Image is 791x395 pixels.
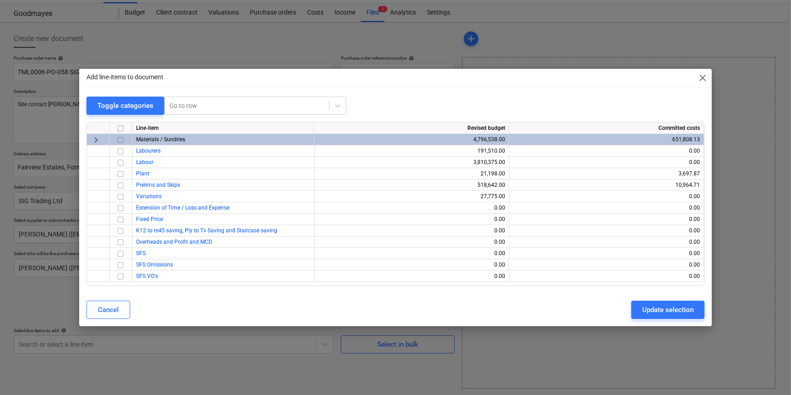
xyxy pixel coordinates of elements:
[513,259,700,271] div: 0.00
[86,301,130,319] button: Cancel
[136,159,153,165] a: Labour
[318,168,505,180] div: 21,198.00
[631,301,705,319] button: Update selection
[136,193,162,200] a: Variations
[513,225,700,236] div: 0.00
[136,262,173,268] a: SFS Omissions
[513,145,700,157] div: 0.00
[136,148,161,154] a: Labourers
[318,225,505,236] div: 0.00
[513,157,700,168] div: 0.00
[318,202,505,214] div: 0.00
[513,134,700,145] div: 651,808.13
[513,248,700,259] div: 0.00
[513,180,700,191] div: 10,964.71
[318,248,505,259] div: 0.00
[513,214,700,225] div: 0.00
[136,250,146,256] a: SFS
[318,134,505,145] div: 4,796,538.00
[136,239,212,245] a: Overheads and Profit and MCD
[318,180,505,191] div: 518,642.00
[98,304,119,316] div: Cancel
[318,145,505,157] div: 191,510.00
[136,273,158,279] a: SFS VO's
[513,168,700,180] div: 3,697.87
[318,157,505,168] div: 3,810,375.00
[513,271,700,282] div: 0.00
[136,182,180,188] a: Prelims and Skips
[318,259,505,271] div: 0.00
[91,134,101,145] span: keyboard_arrow_right
[136,216,163,222] a: Fixed Price
[97,100,153,112] div: Toggle categories
[318,191,505,202] div: 27,775.00
[314,123,509,134] div: Revised budget
[697,72,708,83] span: close
[513,236,700,248] div: 0.00
[86,97,164,115] button: Toggle categories
[136,136,185,143] span: Materials / Sundries
[513,191,700,202] div: 0.00
[318,214,505,225] div: 0.00
[513,202,700,214] div: 0.00
[86,72,163,82] p: Add line-items to document
[136,205,229,211] a: Extension of Time / Loss and Expense
[318,236,505,248] div: 0.00
[132,123,314,134] div: Line-item
[136,170,149,177] a: Plant
[318,271,505,282] div: 0.00
[136,227,277,234] a: K12 to rs45 saving, Ply to Tv Saving and Staircase saving
[509,123,704,134] div: Committed costs
[642,304,694,316] div: Update selection
[745,351,791,395] iframe: Chat Widget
